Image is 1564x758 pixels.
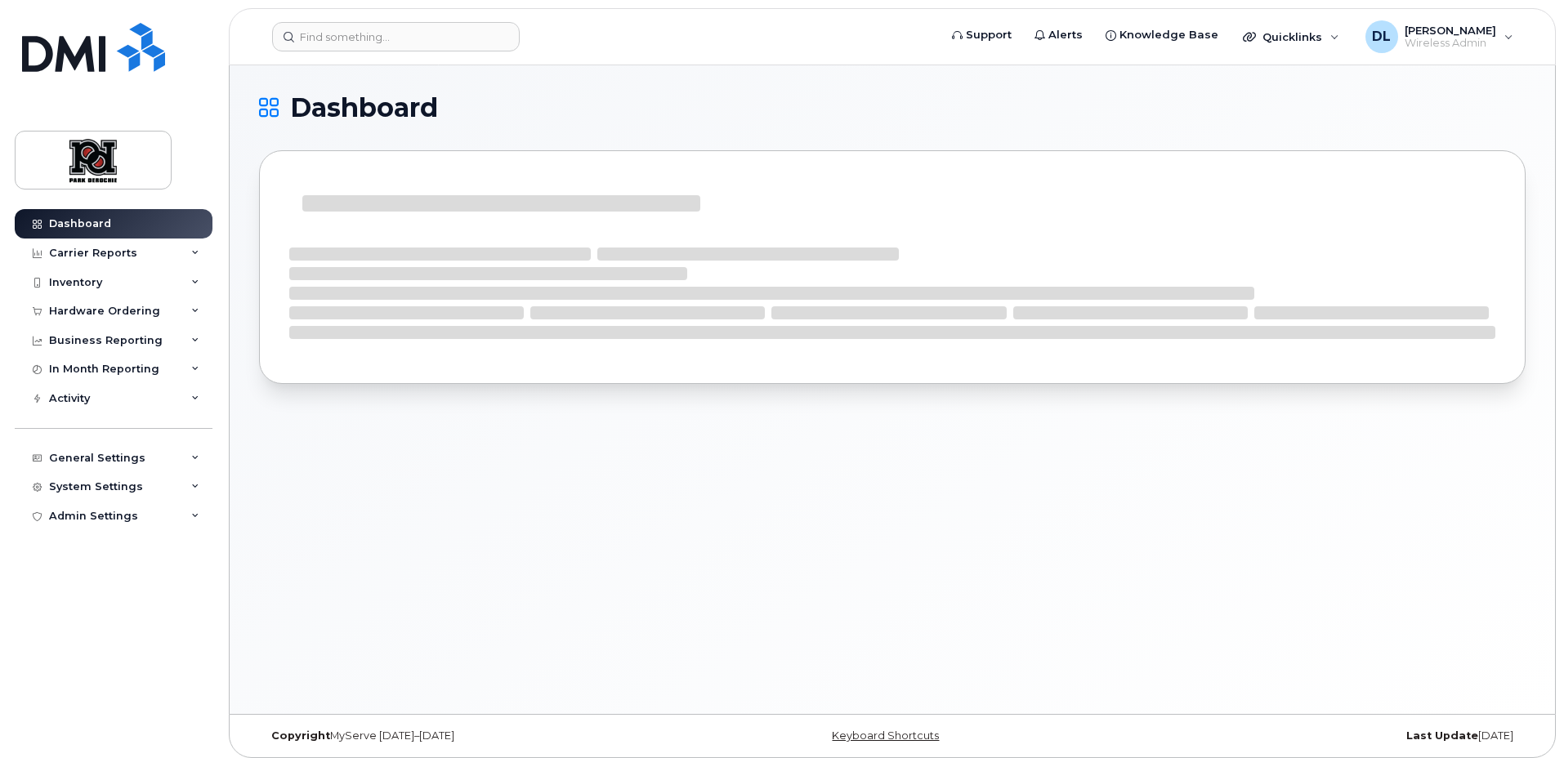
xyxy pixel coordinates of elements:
div: MyServe [DATE]–[DATE] [259,729,681,742]
strong: Last Update [1406,729,1478,742]
a: Keyboard Shortcuts [832,729,939,742]
div: [DATE] [1103,729,1526,742]
strong: Copyright [271,729,330,742]
span: Dashboard [290,96,438,120]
